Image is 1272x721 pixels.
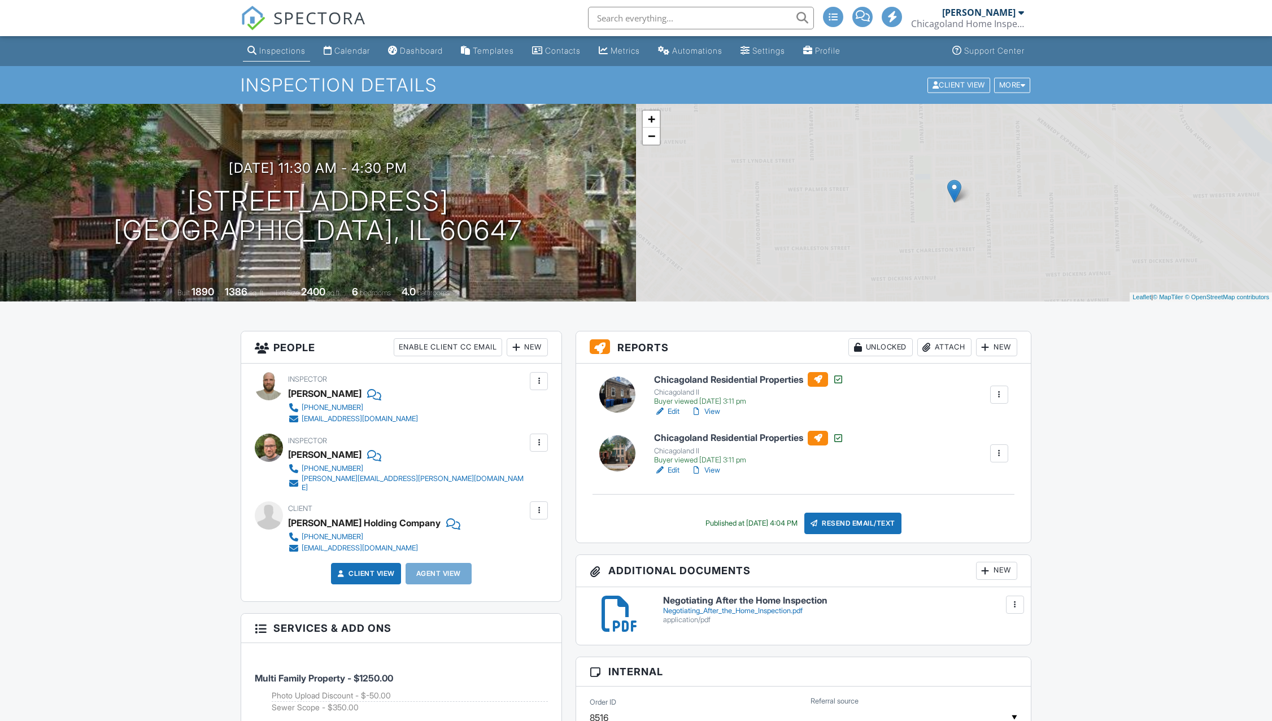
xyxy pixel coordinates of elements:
[473,46,514,55] div: Templates
[976,338,1017,356] div: New
[1153,294,1183,300] a: © MapTiler
[926,80,993,89] a: Client View
[302,403,363,412] div: [PHONE_NUMBER]
[590,697,616,707] label: Order ID
[815,46,840,55] div: Profile
[1185,294,1269,300] a: © OpenStreetMap contributors
[663,606,1017,615] div: Negotiating_After_the_Home_Inspection.pdf
[191,286,214,298] div: 1890
[288,474,527,492] a: [PERSON_NAME][EMAIL_ADDRESS][PERSON_NAME][DOMAIN_NAME]
[654,372,844,406] a: Chicagoland Residential Properties Chicagoland II Buyer viewed [DATE] 3:11 pm
[243,41,310,62] a: Inspections
[663,615,1017,624] div: application/pdf
[654,388,844,397] div: Chicagoland II
[229,160,407,176] h3: [DATE] 11:30 am - 4:30 pm
[384,41,447,62] a: Dashboard
[288,375,327,383] span: Inspector
[752,46,785,55] div: Settings
[402,286,416,298] div: 4.0
[705,519,798,528] div: Published at [DATE] 4:04 PM
[241,6,265,30] img: The Best Home Inspection Software - Spectora
[663,596,1017,606] h6: Negotiating After the Home Inspection
[654,372,844,387] h6: Chicagoland Residential Properties
[259,46,306,55] div: Inspections
[302,544,418,553] div: [EMAIL_ADDRESS][DOMAIN_NAME]
[917,338,972,356] div: Attach
[799,41,845,62] a: Company Profile
[576,657,1031,687] h3: Internal
[594,41,644,62] a: Metrics
[288,514,441,531] div: [PERSON_NAME] Holding Company
[288,463,527,474] a: [PHONE_NUMBER]
[302,532,363,541] div: [PHONE_NUMBER]
[545,46,581,55] div: Contacts
[352,286,358,298] div: 6
[654,465,679,476] a: Edit
[456,41,519,62] a: Templates
[691,406,720,417] a: View
[302,474,527,492] div: [PERSON_NAME][EMAIL_ADDRESS][PERSON_NAME][DOMAIN_NAME]
[249,289,265,297] span: sq. ft.
[848,338,913,356] div: Unlocked
[327,289,341,297] span: sq.ft.
[177,289,190,297] span: Built
[643,128,660,145] a: Zoom out
[927,77,990,93] div: Client View
[288,436,327,445] span: Inspector
[654,406,679,417] a: Edit
[360,289,391,297] span: bedrooms
[288,385,361,402] div: [PERSON_NAME]
[288,504,312,513] span: Client
[255,672,393,684] span: Multi Family Property - $1250.00
[288,531,451,543] a: [PHONE_NUMBER]
[654,397,844,406] div: Buyer viewed [DATE] 3:11 pm
[302,464,363,473] div: [PHONE_NUMBER]
[911,18,1024,29] div: Chicagoland Home Inspectors, Inc.
[288,413,418,425] a: [EMAIL_ADDRESS][DOMAIN_NAME]
[811,696,859,706] label: Referral source
[736,41,790,62] a: Settings
[400,46,443,55] div: Dashboard
[114,186,522,246] h1: [STREET_ADDRESS] [GEOGRAPHIC_DATA], IL 60647
[288,543,451,554] a: [EMAIL_ADDRESS][DOMAIN_NAME]
[272,702,548,713] li: Add on: Sewer Scope
[241,75,1031,95] h1: Inspection Details
[273,6,366,29] span: SPECTORA
[654,41,727,62] a: Automations (Advanced)
[643,111,660,128] a: Zoom in
[334,46,370,55] div: Calendar
[507,338,548,356] div: New
[654,456,844,465] div: Buyer viewed [DATE] 3:11 pm
[288,446,361,463] div: [PERSON_NAME]
[276,289,299,297] span: Lot Size
[335,568,395,579] a: Client View
[948,41,1029,62] a: Support Center
[663,596,1017,624] a: Negotiating After the Home Inspection Negotiating_After_the_Home_Inspection.pdf application/pdf
[225,286,247,298] div: 1386
[319,41,374,62] a: Calendar
[528,41,585,62] a: Contacts
[576,555,1031,587] h3: Additional Documents
[302,414,418,423] div: [EMAIL_ADDRESS][DOMAIN_NAME]
[576,331,1031,364] h3: Reports
[672,46,722,55] div: Automations
[301,286,325,298] div: 2400
[654,447,844,456] div: Chicagoland II
[1130,292,1272,302] div: |
[1132,294,1151,300] a: Leaflet
[964,46,1025,55] div: Support Center
[611,46,640,55] div: Metrics
[288,402,418,413] a: [PHONE_NUMBER]
[241,15,366,39] a: SPECTORA
[272,690,548,702] li: Add on: Photo Upload Discount
[942,7,1016,18] div: [PERSON_NAME]
[691,465,720,476] a: View
[804,513,901,534] div: Resend Email/Text
[417,289,450,297] span: bathrooms
[976,562,1017,580] div: New
[588,7,814,29] input: Search everything...
[241,331,561,364] h3: People
[394,338,502,356] div: Enable Client CC Email
[654,431,844,465] a: Chicagoland Residential Properties Chicagoland II Buyer viewed [DATE] 3:11 pm
[241,614,561,643] h3: Services & Add ons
